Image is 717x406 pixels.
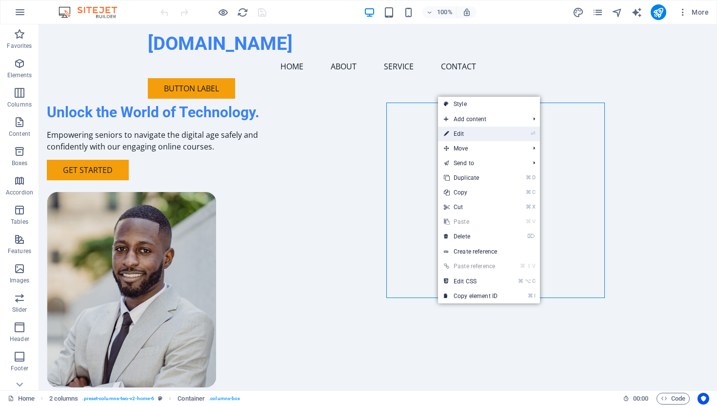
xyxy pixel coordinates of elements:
[531,130,535,137] i: ⏎
[49,393,79,405] span: Click to select. Double-click to edit
[532,218,535,225] i: V
[438,214,503,229] a: ⌘VPaste
[56,6,129,18] img: Editor Logo
[7,71,32,79] p: Elements
[526,204,531,210] i: ⌘
[237,6,248,18] button: reload
[525,278,531,284] i: ⌥
[592,6,604,18] button: pages
[11,364,28,372] p: Footer
[438,289,503,303] a: ⌘ICopy element ID
[6,189,33,196] p: Accordion
[697,393,709,405] button: Usercentrics
[633,393,648,405] span: 00 00
[9,130,30,138] p: Content
[520,263,525,269] i: ⌘
[678,7,709,17] span: More
[631,7,642,18] i: AI Writer
[526,174,531,181] i: ⌘
[217,6,229,18] button: Click here to leave preview mode and continue editing
[438,244,540,259] a: Create reference
[437,6,453,18] h6: 100%
[237,7,248,18] i: Reload page
[7,42,32,50] p: Favorites
[674,4,713,20] button: More
[631,6,643,18] button: text_generator
[661,393,685,405] span: Code
[10,335,29,343] p: Header
[526,218,531,225] i: ⌘
[438,229,503,244] a: ⌦Delete
[7,101,32,108] p: Columns
[526,189,531,195] i: ⌘
[438,200,503,214] a: ⌘XCut
[438,112,525,127] span: Add content
[438,127,503,141] a: ⏎Edit
[573,7,584,18] i: Design (Ctrl+Alt+Y)
[438,171,503,185] a: ⌘DDuplicate
[612,6,623,18] button: navigator
[527,263,531,269] i: ⇧
[573,6,584,18] button: design
[592,7,603,18] i: Pages (Ctrl+Alt+S)
[623,393,649,405] h6: Session time
[653,7,664,18] i: Publish
[438,185,503,200] a: ⌘CCopy
[438,156,525,171] a: Send to
[462,8,471,17] i: On resize automatically adjust zoom level to fit chosen device.
[12,306,27,314] p: Slider
[532,189,535,195] i: C
[528,293,533,299] i: ⌘
[11,218,28,226] p: Tables
[518,278,523,284] i: ⌘
[10,277,30,284] p: Images
[438,274,503,289] a: ⌘⌥CEdit CSS
[209,393,240,405] span: . columns-box
[534,293,535,299] i: I
[8,247,31,255] p: Features
[532,263,535,269] i: V
[532,204,535,210] i: X
[422,6,457,18] button: 100%
[8,393,35,405] a: Click to cancel selection. Double-click to open Pages
[158,396,162,401] i: This element is a customizable preset
[532,278,535,284] i: C
[49,393,240,405] nav: breadcrumb
[527,233,535,239] i: ⌦
[640,395,641,402] span: :
[438,259,503,274] a: ⌘⇧VPaste reference
[651,4,666,20] button: publish
[438,97,540,111] a: Style
[178,393,205,405] span: Click to select. Double-click to edit
[438,141,525,156] span: Move
[612,7,623,18] i: Navigator
[657,393,690,405] button: Code
[12,159,28,167] p: Boxes
[82,393,154,405] span: . preset-columns-two-v2-home-6
[532,174,535,181] i: D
